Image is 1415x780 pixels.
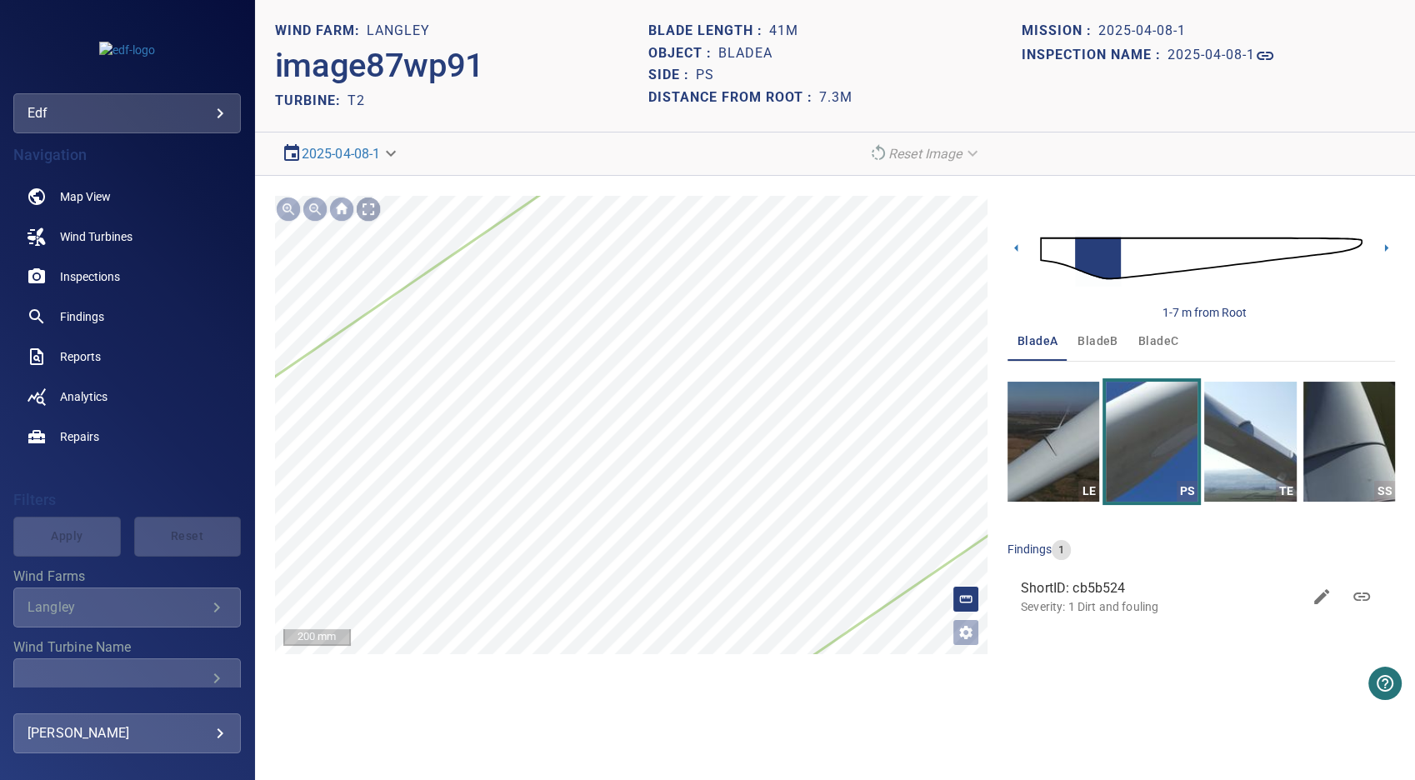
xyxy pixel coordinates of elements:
h1: bladeA [718,46,772,62]
h4: Navigation [13,147,241,163]
span: Reports [60,348,101,365]
a: findings noActive [13,297,241,337]
img: Zoom in [275,196,302,222]
h1: Mission : [1022,23,1098,39]
h1: Object : [648,46,718,62]
h1: WIND FARM: [275,23,367,39]
span: bladeC [1138,331,1178,352]
h1: 2025-04-08-1 [1167,47,1255,63]
img: Zoom out [302,196,328,222]
h2: T2 [347,92,365,108]
h1: 41m [769,23,798,39]
h1: PS [696,67,714,83]
span: Map View [60,188,111,205]
span: Findings [60,308,104,325]
h1: 2025-04-08-1 [1098,23,1186,39]
a: reports noActive [13,337,241,377]
h1: Inspection name : [1022,47,1167,63]
span: ShortID: cb5b524 [1021,578,1302,598]
label: Wind Farms [13,570,241,583]
a: PS [1106,382,1197,502]
p: Severity: 1 Dirt and fouling [1021,598,1302,615]
a: windturbines noActive [13,217,241,257]
span: 1 [1052,542,1071,558]
div: SS [1374,481,1395,502]
a: LE [1007,382,1099,502]
button: Open image filters and tagging options [952,619,979,646]
div: edf [27,100,227,127]
a: analytics noActive [13,377,241,417]
h4: Filters [13,492,241,508]
div: [PERSON_NAME] [27,720,227,747]
h1: 7.3m [819,90,852,106]
h2: image87wp91 [275,46,484,86]
div: TE [1276,481,1297,502]
a: repairs noActive [13,417,241,457]
div: 2025-04-08-1 [275,139,407,168]
div: LE [1078,481,1099,502]
div: 1-7 m from Root [1162,304,1247,321]
a: 2025-04-08-1 [1167,46,1275,66]
a: map noActive [13,177,241,217]
img: Toggle full page [355,196,382,222]
span: bladeB [1077,331,1117,352]
div: edf [13,93,241,133]
img: d [1040,219,1362,297]
span: Repairs [60,428,99,445]
a: SS [1303,382,1395,502]
img: edf-logo [99,42,155,58]
span: bladeA [1017,331,1057,352]
a: TE [1204,382,1296,502]
h1: Langley [367,23,430,39]
a: inspections noActive [13,257,241,297]
em: Reset Image [888,146,962,162]
h1: Blade length : [648,23,769,39]
span: Wind Turbines [60,228,132,245]
div: Wind Turbine Name [13,658,241,698]
h2: TURBINE: [275,92,347,108]
label: Wind Turbine Name [13,641,241,654]
h1: Side : [648,67,696,83]
div: Wind Farms [13,587,241,627]
h1: Distance from root : [648,90,819,106]
img: Go home [328,196,355,222]
a: 2025-04-08-1 [302,146,381,162]
div: Reset Image [862,139,989,168]
span: Inspections [60,268,120,285]
div: PS [1177,481,1197,502]
span: Analytics [60,388,107,405]
span: findings [1007,542,1052,556]
div: Langley [27,599,207,615]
